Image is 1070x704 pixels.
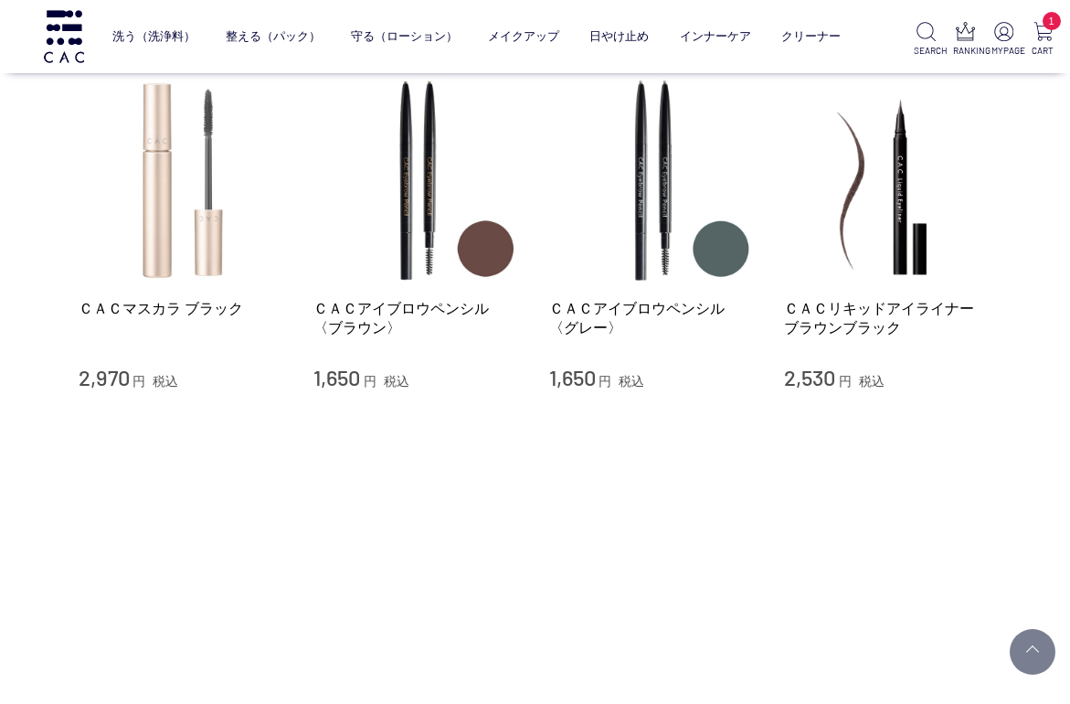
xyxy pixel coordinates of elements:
p: SEARCH [914,44,938,58]
span: 円 [599,374,611,389]
a: 洗う（洗浄料） [112,16,196,58]
span: 2,530 [784,364,835,390]
p: CART [1031,44,1055,58]
span: 税込 [153,374,178,389]
a: 整える（パック） [226,16,321,58]
a: インナーケア [680,16,751,58]
a: ＣＡＣマスカラ ブラック [79,299,287,318]
a: ＣＡＣリキッドアイライナー ブラウンブラック [784,299,992,338]
span: 税込 [859,374,885,389]
p: RANKING [953,44,978,58]
span: 2,970 [79,364,130,390]
a: クリーナー [781,16,841,58]
span: 税込 [384,374,409,389]
a: RANKING [953,22,978,58]
img: ＣＡＣマスカラ ブラック [79,77,287,285]
span: 円 [364,374,376,389]
a: SEARCH [914,22,938,58]
a: MYPAGE [991,22,1016,58]
a: ＣＡＣアイブロウペンシル 〈グレー〉 [549,299,757,338]
img: ＣＡＣリキッドアイライナー ブラウンブラック [784,77,992,285]
span: 1,650 [549,364,596,390]
span: 円 [132,374,145,389]
img: logo [41,10,87,62]
span: 税込 [619,374,644,389]
a: ＣＡＣアイブロウペンシル 〈ブラウン〉 [313,299,522,338]
span: 1 [1043,12,1061,30]
a: 守る（ローション） [351,16,458,58]
span: 1,650 [313,364,360,390]
a: メイクアップ [488,16,559,58]
a: 日やけ止め [589,16,649,58]
img: ＣＡＣアイブロウペンシル 〈グレー〉 [549,77,757,285]
a: 1 CART [1031,22,1055,58]
img: ＣＡＣアイブロウペンシル 〈ブラウン〉 [313,77,522,285]
p: MYPAGE [991,44,1016,58]
span: 円 [839,374,852,389]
